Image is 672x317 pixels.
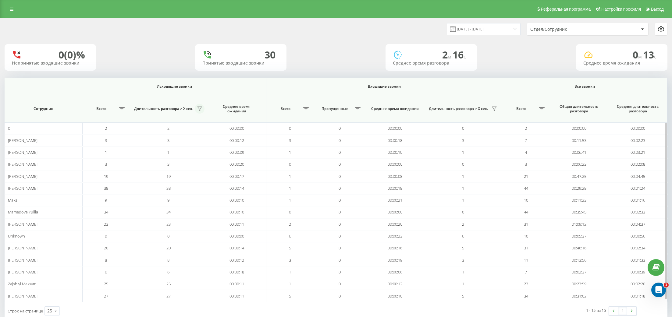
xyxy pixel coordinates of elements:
[393,61,470,66] div: Среднее время разговора
[12,61,89,66] div: Непринятые входящие звонки
[524,293,528,299] span: 34
[462,138,464,143] span: 3
[94,84,254,89] span: Исходящие звонки
[365,290,425,302] td: 00:00:10
[555,104,603,114] span: Общая длительность разговора
[462,174,464,179] span: 1
[167,233,169,239] span: 0
[638,53,643,60] span: м
[608,290,667,302] td: 00:01:18
[549,254,609,266] td: 00:13:56
[549,242,609,254] td: 00:46:16
[549,218,609,230] td: 01:09:12
[208,194,267,206] td: 00:00:10
[208,230,267,242] td: 00:00:00
[549,170,609,182] td: 00:47:25
[208,206,267,218] td: 00:00:10
[365,194,425,206] td: 00:00:21
[608,170,667,182] td: 00:04:45
[104,221,108,227] span: 23
[462,161,464,167] span: 0
[167,269,169,275] span: 6
[365,182,425,194] td: 00:00:18
[208,170,267,182] td: 00:00:17
[608,206,667,218] td: 00:02:33
[339,293,341,299] span: 0
[462,221,464,227] span: 2
[105,233,107,239] span: 0
[339,161,341,167] span: 0
[365,218,425,230] td: 00:00:20
[549,194,609,206] td: 00:11:23
[365,146,425,158] td: 00:00:10
[208,278,267,290] td: 00:00:11
[524,233,528,239] span: 10
[8,209,38,215] span: Mamedova Yuliia
[47,308,52,314] div: 25
[549,206,609,218] td: 00:35:45
[549,278,609,290] td: 00:27:59
[339,245,341,251] span: 0
[104,245,108,251] span: 20
[365,266,425,278] td: 00:00:06
[339,269,341,275] span: 0
[462,197,464,203] span: 1
[549,182,609,194] td: 00:29:28
[365,230,425,242] td: 00:00:23
[208,218,267,230] td: 00:00:11
[339,197,341,203] span: 0
[166,185,171,191] span: 38
[524,185,528,191] span: 44
[442,48,453,61] span: 2
[654,53,656,60] span: c
[339,150,341,155] span: 0
[339,138,341,143] span: 0
[8,221,37,227] span: [PERSON_NAME]
[166,281,171,287] span: 25
[365,134,425,146] td: 00:00:18
[464,53,466,60] span: c
[104,281,108,287] span: 25
[59,49,85,61] div: 0 (0)%
[541,7,591,12] span: Реферальная программа
[289,245,291,251] span: 5
[524,245,528,251] span: 31
[453,48,466,61] span: 16
[166,245,171,251] span: 20
[289,161,291,167] span: 0
[339,257,341,263] span: 0
[105,161,107,167] span: 3
[365,158,425,170] td: 00:00:00
[651,7,664,12] span: Выход
[462,209,464,215] span: 0
[11,106,76,111] span: Сотрудник
[530,27,603,32] div: Отдел/Сотрудник
[167,138,169,143] span: 3
[462,185,464,191] span: 1
[208,182,267,194] td: 00:00:14
[549,266,609,278] td: 00:02:37
[166,221,171,227] span: 23
[608,182,667,194] td: 00:01:24
[8,161,37,167] span: [PERSON_NAME]
[614,104,661,114] span: Средняя длительность разговора
[8,138,37,143] span: [PERSON_NAME]
[8,125,10,131] span: 0
[317,106,353,111] span: Пропущенные
[289,197,291,203] span: 1
[105,257,107,263] span: 8
[8,281,36,287] span: Zajshlyi Maksym
[289,174,291,179] span: 1
[608,218,667,230] td: 00:04:37
[167,197,169,203] span: 9
[289,257,291,263] span: 3
[85,106,117,111] span: Всего
[462,125,464,131] span: 0
[8,174,37,179] span: [PERSON_NAME]
[448,53,453,60] span: м
[202,61,279,66] div: Принятые входящие звонки
[208,146,267,158] td: 00:00:09
[8,257,37,263] span: [PERSON_NAME]
[289,221,291,227] span: 2
[651,283,666,297] iframe: Intercom live chat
